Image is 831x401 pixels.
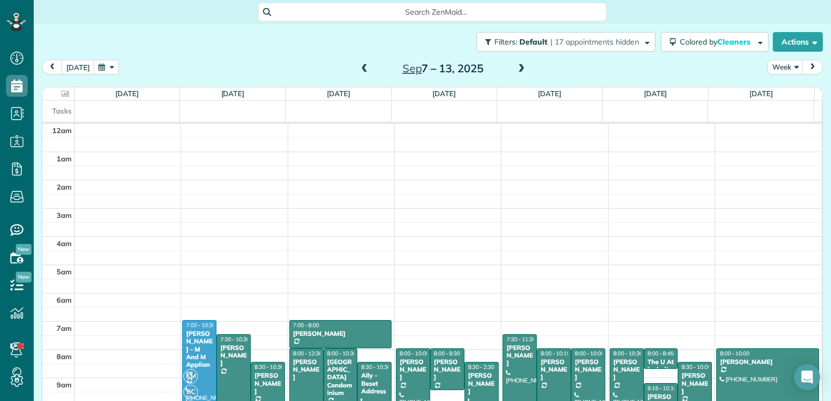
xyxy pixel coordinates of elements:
div: [PERSON_NAME] [613,358,641,381]
a: [DATE] [644,89,667,98]
div: [PERSON_NAME] - M And M Appliance [185,330,213,377]
span: 8:30 - 10:30 [255,364,284,371]
span: New [16,272,32,283]
a: [DATE] [749,89,773,98]
div: [PERSON_NAME] [540,358,568,381]
div: [GEOGRAPHIC_DATA] Condominium [327,358,355,397]
span: Colored by [680,37,754,47]
div: Open Intercom Messenger [794,364,820,390]
span: New [16,244,32,255]
span: 7:30 - 11:30 [506,336,536,343]
span: 9:15 - 10:15 [648,385,677,392]
button: Filters: Default | 17 appointments hidden [476,32,655,52]
div: [PERSON_NAME] [293,330,388,337]
div: [PERSON_NAME] [220,344,247,367]
a: Filters: Default | 17 appointments hidden [471,32,655,52]
span: BC [183,385,198,399]
button: Week [767,60,803,74]
div: [PERSON_NAME] [399,358,427,381]
span: 8:00 - 10:00 [575,350,604,357]
button: Actions [773,32,823,52]
span: 8:30 - 10:30 [361,364,390,371]
span: Default [519,37,548,47]
button: [DATE] [61,60,95,74]
span: 12am [52,126,72,135]
a: [DATE] [221,89,245,98]
span: 8:00 - 10:30 [613,350,643,357]
span: 1am [57,154,72,163]
span: 9am [57,380,72,389]
span: 8:00 - 10:15 [541,350,570,357]
span: 8:00 - 10:00 [720,350,749,357]
span: 8am [57,352,72,361]
span: 8:00 - 8:45 [648,350,674,357]
span: Cleaners [717,37,752,47]
span: KM [183,369,198,384]
a: [DATE] [115,89,139,98]
div: [PERSON_NAME] [433,358,461,381]
div: [PERSON_NAME] [254,372,282,395]
div: [PERSON_NAME] [574,358,602,381]
button: prev [42,60,63,74]
h2: 7 – 13, 2025 [375,62,511,74]
div: [PERSON_NAME] [468,372,495,395]
span: 7:00 - 10:30 [186,322,215,329]
button: next [802,60,823,74]
span: 7am [57,324,72,333]
button: Colored byCleaners [661,32,768,52]
div: The U At Ledroit [647,358,675,374]
span: 8:00 - 12:30 [293,350,323,357]
span: 8:00 - 10:00 [400,350,429,357]
span: 4am [57,239,72,248]
div: Ally - Beset Address [361,372,388,395]
span: 3am [57,211,72,220]
div: [PERSON_NAME] [681,372,709,395]
span: 7:30 - 10:30 [220,336,250,343]
a: [DATE] [538,89,561,98]
div: [PERSON_NAME] [720,358,816,366]
span: 6am [57,296,72,304]
a: [DATE] [327,89,350,98]
span: 8:30 - 10:00 [681,364,711,371]
span: 8:30 - 2:30 [468,364,494,371]
span: Filters: [494,37,517,47]
div: [PERSON_NAME] [506,344,534,367]
span: 2am [57,183,72,191]
span: 7:00 - 8:00 [293,322,319,329]
div: [PERSON_NAME] [293,358,320,381]
span: 8:00 - 9:30 [434,350,460,357]
span: Tasks [52,106,72,115]
a: [DATE] [432,89,456,98]
span: 8:00 - 10:30 [327,350,357,357]
span: 5am [57,267,72,276]
span: Sep [402,61,422,75]
span: | 17 appointments hidden [550,37,639,47]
